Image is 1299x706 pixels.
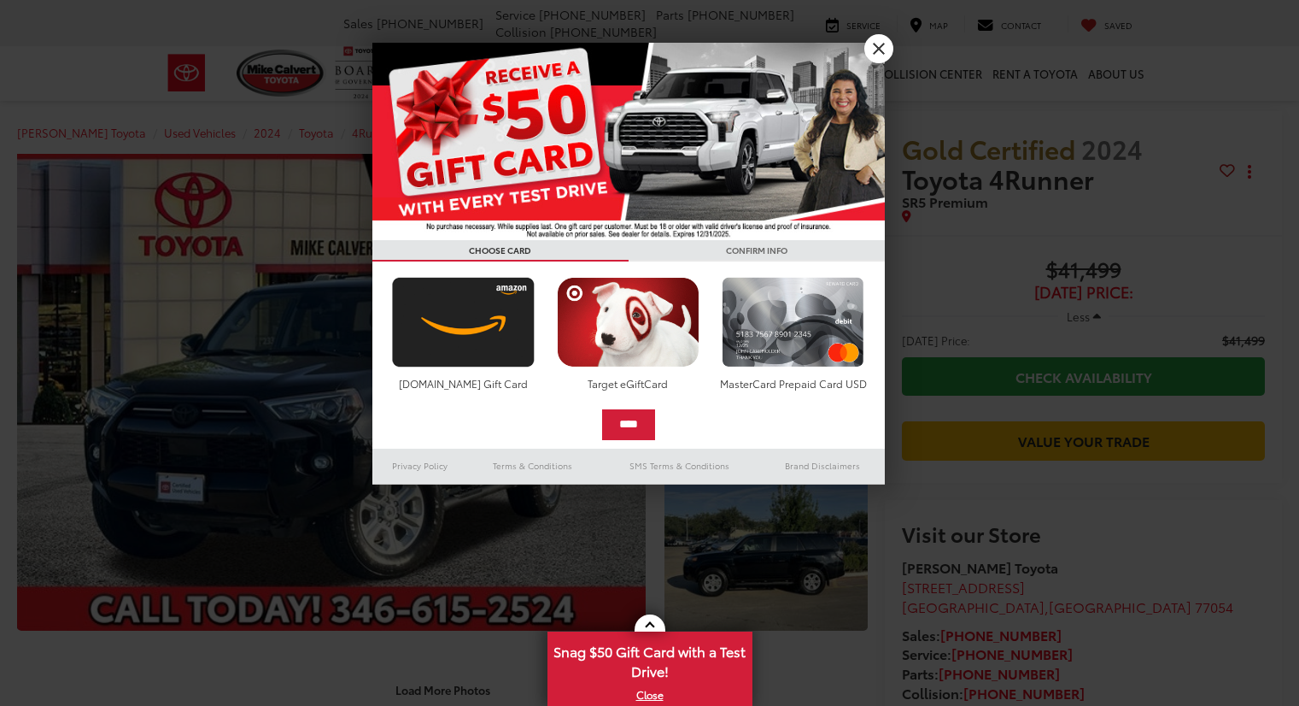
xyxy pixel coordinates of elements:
span: Snag $50 Gift Card with a Test Drive! [549,633,751,685]
a: Privacy Policy [372,456,468,476]
img: amazoncard.png [388,277,539,368]
h3: CHOOSE CARD [372,240,629,262]
a: Terms & Conditions [467,456,598,476]
img: mastercard.png [717,277,869,368]
a: Brand Disclaimers [760,456,885,476]
div: [DOMAIN_NAME] Gift Card [388,376,539,391]
img: 55838_top_625864.jpg [372,43,885,240]
img: targetcard.png [553,277,704,368]
h3: CONFIRM INFO [629,240,885,262]
div: Target eGiftCard [553,376,704,391]
a: SMS Terms & Conditions [599,456,760,476]
div: MasterCard Prepaid Card USD [717,376,869,391]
